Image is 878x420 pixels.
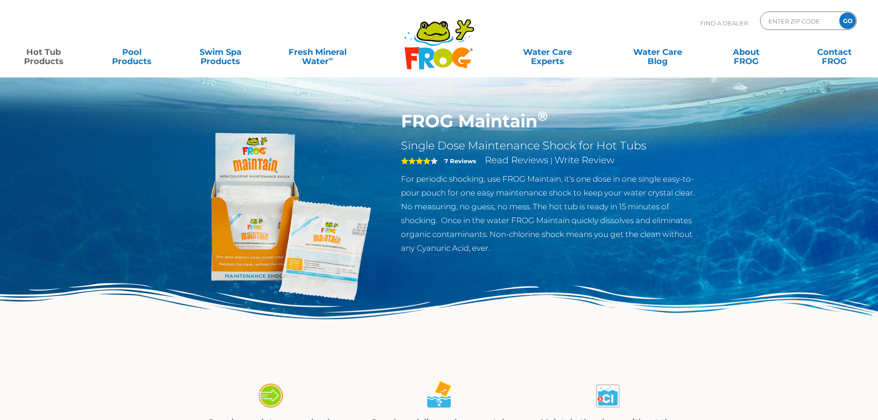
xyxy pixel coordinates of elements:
[329,55,333,62] sup: ∞
[423,379,455,412] img: maintain_4-02
[98,43,166,61] a: PoolProducts
[186,43,255,61] a: Swim SpaProducts
[492,43,603,61] a: Water CareExperts
[623,43,692,61] a: Water CareBlog
[550,156,553,165] span: |
[444,157,476,165] strong: 7 Reviews
[401,157,430,165] span: 4
[401,172,702,255] p: For periodic shocking, use FROG Maintain, it’s one dose in one single easy-to-pour pouch for one ...
[712,43,780,61] a: AboutFROG
[401,111,702,132] h1: FROG Maintain
[177,111,388,322] img: Frog_Maintain_Hero-2-v2.png
[592,379,624,412] img: maintain_4-03
[254,379,286,412] img: maintain_4-01
[700,12,748,35] p: Find A Dealer
[9,43,78,61] a: Hot TubProducts
[767,14,830,28] input: Zip Code Form
[401,139,702,153] h2: Single Dose Maintenance Shock for Hot Tubs
[274,43,360,61] a: Fresh MineralWater∞
[554,154,614,166] a: Write Review
[800,43,869,61] a: ContactFROG
[839,12,856,29] input: GO
[485,154,548,166] a: Read Reviews
[537,108,548,124] sup: ®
